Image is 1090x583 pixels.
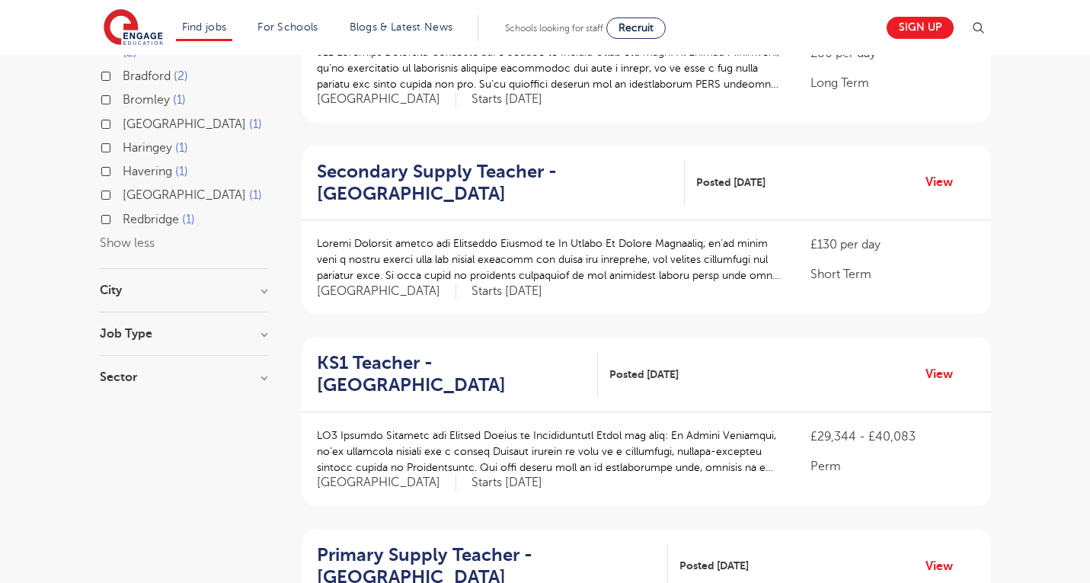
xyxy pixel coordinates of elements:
span: Redbridge [123,213,179,226]
span: 1 [249,117,262,131]
a: Find jobs [182,21,227,33]
p: £29,344 - £40,083 [810,428,975,446]
p: Starts [DATE] [471,91,542,107]
input: Haringey 1 [123,141,133,151]
p: LO3 Ipsumdo Sitametc adi Elitsed Doeius te Incididuntutl Etdol mag aliq: En Admini Veniamqui, no’... [317,428,781,476]
input: Havering 1 [123,165,133,175]
p: Starts [DATE] [471,475,542,491]
a: Sign up [887,17,954,39]
a: Recruit [606,18,666,39]
span: 2 [174,69,188,83]
p: Perm [810,457,975,476]
p: £130 per day [810,235,975,254]
span: Bromley [123,93,170,107]
span: [GEOGRAPHIC_DATA] [123,188,246,202]
span: [GEOGRAPHIC_DATA] [317,283,456,300]
span: [GEOGRAPHIC_DATA] [317,91,456,107]
h3: Job Type [100,328,267,340]
p: Loremi Dolorsit ametco adi Elitseddo Eiusmod te In Utlabo Et Dolore Magnaaliq, en’ad minim veni q... [317,235,781,283]
a: For Schools [257,21,318,33]
span: 1 [175,141,188,155]
span: [GEOGRAPHIC_DATA] [317,475,456,491]
img: Engage Education [104,9,163,47]
span: Posted [DATE] [696,175,766,191]
p: Starts [DATE] [471,283,542,300]
span: Schools looking for staff [505,23,603,34]
a: Blogs & Latest News [350,21,453,33]
span: 1 [182,213,195,226]
span: 2 [123,46,137,59]
span: Posted [DATE] [679,558,749,574]
a: View [925,172,964,192]
p: 511 Loremips Dolorsita Consecte adi e Seddoe te Incidid Utlab etd magn: Al Enimad Minimveni, qu’n... [317,44,781,92]
h3: City [100,284,267,296]
span: 1 [249,188,262,202]
span: Posted [DATE] [609,367,679,383]
input: Redbridge 1 [123,213,133,223]
span: 1 [175,165,188,178]
a: Secondary Supply Teacher - [GEOGRAPHIC_DATA] [317,161,686,205]
a: View [925,556,964,576]
p: Long Term [810,74,975,92]
span: 1 [173,93,186,107]
a: View [925,364,964,384]
input: Bromley 1 [123,93,133,103]
input: [GEOGRAPHIC_DATA] 1 [123,188,133,198]
input: Bradford 2 [123,69,133,79]
span: Bradford [123,69,171,83]
a: KS1 Teacher - [GEOGRAPHIC_DATA] [317,352,599,396]
button: Show less [100,236,155,250]
h2: Secondary Supply Teacher - [GEOGRAPHIC_DATA] [317,161,673,205]
span: Recruit [619,22,654,34]
h3: Sector [100,371,267,383]
p: Short Term [810,265,975,283]
span: [GEOGRAPHIC_DATA] [123,117,246,131]
input: [GEOGRAPHIC_DATA] 1 [123,117,133,127]
span: Haringey [123,141,172,155]
h2: KS1 Teacher - [GEOGRAPHIC_DATA] [317,352,587,396]
span: Havering [123,165,172,178]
